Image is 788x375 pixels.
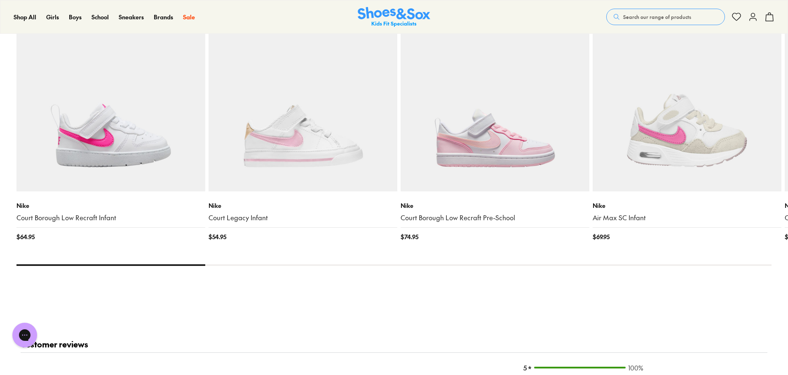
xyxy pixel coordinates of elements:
[16,201,205,210] p: Nike
[16,233,35,241] span: $ 64.95
[623,13,691,21] span: Search our range of products
[606,9,725,25] button: Search our range of products
[209,233,226,241] span: $ 54.95
[628,363,643,373] span: 100 %
[523,363,527,373] span: 5
[16,213,205,222] a: Court Borough Low Recraft Infant
[183,13,195,21] a: Sale
[8,320,41,350] iframe: Gorgias live chat messenger
[46,13,59,21] a: Girls
[21,339,767,353] h2: Customer reviews
[14,13,36,21] a: Shop All
[154,13,173,21] a: Brands
[358,7,430,27] img: SNS_Logo_Responsive.svg
[209,213,397,222] a: Court Legacy Infant
[593,233,610,241] span: $ 69.95
[401,201,589,210] p: Nike
[593,201,781,210] p: Nike
[593,213,781,222] a: Air Max SC Infant
[534,366,626,369] div: 15 reviews with 5 stars
[69,13,82,21] a: Boys
[401,233,418,241] span: $ 74.95
[358,7,430,27] a: Shoes & Sox
[523,363,643,373] div: 15 reviews with 5 stars100%
[91,13,109,21] a: School
[209,201,397,210] p: Nike
[401,213,589,222] a: Court Borough Low Recraft Pre-School
[119,13,144,21] a: Sneakers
